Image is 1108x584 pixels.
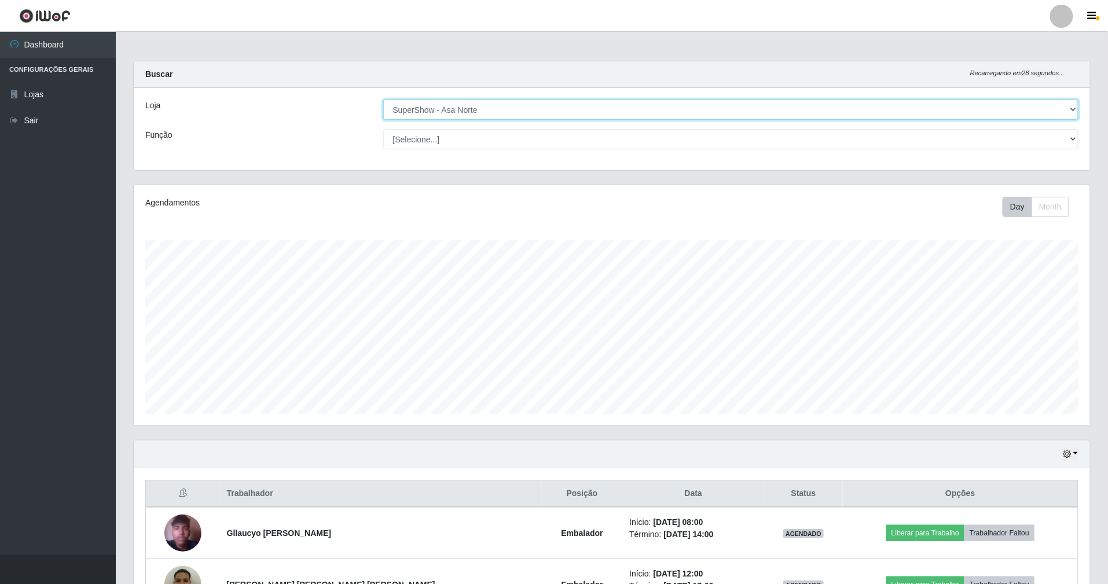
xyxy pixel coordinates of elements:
strong: Embalador [561,528,603,538]
li: Término: [629,528,757,541]
li: Início: [629,516,757,528]
time: [DATE] 08:00 [654,517,703,527]
div: Agendamentos [145,197,524,209]
label: Loja [145,100,160,112]
button: Day [1003,197,1032,217]
th: Status [764,480,843,508]
th: Data [622,480,764,508]
img: CoreUI Logo [19,9,71,23]
img: 1750804753278.jpeg [164,500,201,566]
th: Opções [843,480,1078,508]
li: Início: [629,568,757,580]
strong: Buscar [145,69,173,79]
strong: Gllaucyo [PERSON_NAME] [227,528,331,538]
div: Toolbar with button groups [1003,197,1078,217]
label: Função [145,129,173,141]
th: Posição [542,480,623,508]
span: AGENDADO [783,529,824,538]
th: Trabalhador [220,480,542,508]
button: Trabalhador Faltou [964,525,1034,541]
div: First group [1003,197,1069,217]
i: Recarregando em 28 segundos... [970,69,1065,76]
time: [DATE] 14:00 [664,530,714,539]
time: [DATE] 12:00 [654,569,703,578]
button: Month [1032,197,1069,217]
button: Liberar para Trabalho [886,525,964,541]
